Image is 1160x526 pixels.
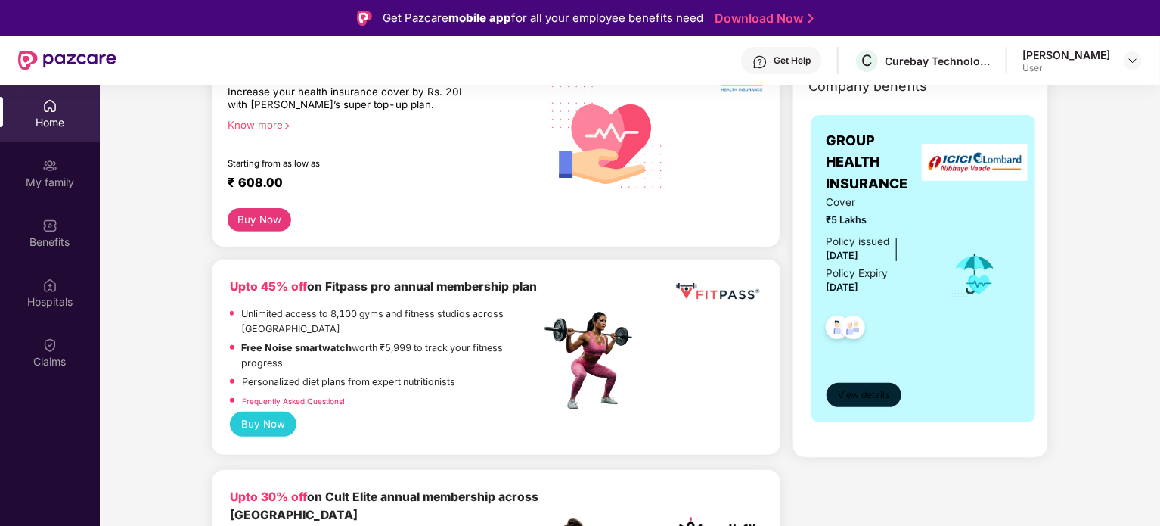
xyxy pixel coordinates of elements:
img: insurerLogo [922,144,1028,181]
img: svg+xml;base64,PHN2ZyBpZD0iSGVscC0zMngzMiIgeG1sbnM9Imh0dHA6Ly93d3cudzMub3JnLzIwMDAvc3ZnIiB3aWR0aD... [752,54,768,70]
img: New Pazcare Logo [18,51,116,70]
div: Starting from as low as [228,158,476,169]
span: View details [838,388,889,403]
b: Upto 45% off [230,279,307,294]
div: Policy Expiry [827,266,889,282]
div: Policy issued [827,234,890,250]
a: Download Now [715,11,809,26]
span: [DATE] [827,282,859,293]
img: fppp.png [673,278,761,306]
img: svg+xml;base64,PHN2ZyBpZD0iQ2xhaW0iIHhtbG5zPSJodHRwOi8vd3d3LnczLm9yZy8yMDAwL3N2ZyIgd2lkdGg9IjIwIi... [42,338,57,353]
img: svg+xml;base64,PHN2ZyBpZD0iSG9zcGl0YWxzIiB4bWxucz0iaHR0cDovL3d3dy53My5vcmcvMjAwMC9zdmciIHdpZHRoPS... [42,278,57,293]
div: Know more [228,119,532,129]
img: svg+xml;base64,PHN2ZyBpZD0iSG9tZSIgeG1sbnM9Imh0dHA6Ly93d3cudzMub3JnLzIwMDAvc3ZnIiB3aWR0aD0iMjAiIG... [42,98,57,114]
div: ₹ 608.00 [228,175,526,193]
strong: Free Noise smartwatch [242,342,352,353]
span: right [283,122,291,130]
p: Personalized diet plans from expert nutritionists [242,375,455,390]
div: Increase your health insurance cover by Rs. 20L with [PERSON_NAME]’s super top-up plan. [228,86,476,113]
img: svg+xml;base64,PHN2ZyB3aWR0aD0iMjAiIGhlaWdodD0iMjAiIHZpZXdCb3g9IjAgMCAyMCAyMCIgZmlsbD0ibm9uZSIgeG... [42,158,57,173]
img: Stroke [808,11,814,26]
img: Logo [357,11,372,26]
span: Cover [827,195,930,210]
div: Get Help [774,54,811,67]
button: View details [827,383,901,407]
span: ₹5 Lakhs [827,213,930,228]
div: Get Pazcare for all your employee benefits need [383,9,703,27]
img: svg+xml;base64,PHN2ZyB4bWxucz0iaHR0cDovL3d3dy53My5vcmcvMjAwMC9zdmciIHdpZHRoPSI0OC45NDMiIGhlaWdodD... [819,311,856,348]
span: [DATE] [827,250,859,261]
img: svg+xml;base64,PHN2ZyBpZD0iRHJvcGRvd24tMzJ4MzIiIHhtbG5zPSJodHRwOi8vd3d3LnczLm9yZy8yMDAwL3N2ZyIgd2... [1127,54,1139,67]
span: C [861,51,873,70]
span: GROUP HEALTH INSURANCE [827,130,930,195]
p: Unlimited access to 8,100 gyms and fitness studios across [GEOGRAPHIC_DATA] [241,307,541,337]
img: svg+xml;base64,PHN2ZyB4bWxucz0iaHR0cDovL3d3dy53My5vcmcvMjAwMC9zdmciIHhtbG5zOnhsaW5rPSJodHRwOi8vd3... [541,67,675,204]
img: svg+xml;base64,PHN2ZyB4bWxucz0iaHR0cDovL3d3dy53My5vcmcvMjAwMC9zdmciIHdpZHRoPSI0OC45NDMiIGhlaWdodD... [835,311,872,348]
b: on Fitpass pro annual membership plan [230,279,537,294]
div: [PERSON_NAME] [1022,48,1110,62]
img: icon [951,249,1000,299]
img: svg+xml;base64,PHN2ZyBpZD0iQmVuZWZpdHMiIHhtbG5zPSJodHRwOi8vd3d3LnczLm9yZy8yMDAwL3N2ZyIgd2lkdGg9Ij... [42,218,57,233]
button: Buy Now [228,208,292,232]
div: User [1022,62,1110,74]
p: worth ₹5,999 to track your fitness progress [242,341,541,371]
img: fpp.png [540,308,646,414]
button: Buy Now [230,412,297,436]
a: Frequently Asked Questions! [242,397,345,406]
b: on Cult Elite annual membership across [GEOGRAPHIC_DATA] [230,490,538,523]
span: Company benefits [808,76,928,97]
b: Upto 30% off [230,490,307,504]
strong: mobile app [448,11,511,25]
div: Curebay Technologies pvt ltd [885,54,991,68]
